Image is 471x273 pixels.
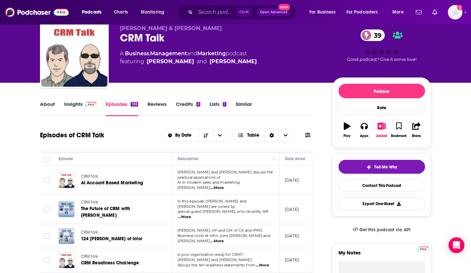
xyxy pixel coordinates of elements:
[120,25,222,31] span: [PERSON_NAME] & [PERSON_NAME]
[376,134,387,138] div: Added
[40,131,104,139] h1: Episodes of CRM Talk
[392,8,404,17] span: More
[177,233,270,243] span: Business Units at Infor, joins [PERSON_NAME] and [PERSON_NAME]
[125,50,149,57] a: Business
[120,58,257,66] span: featuring
[285,233,299,239] p: [DATE]
[161,129,227,142] h2: Choose List sort
[162,133,199,138] button: open menu
[177,180,241,190] span: AI in modern sales and marketing. [PERSON_NAME]
[150,50,187,57] a: Management
[373,118,390,142] button: Added
[195,7,236,18] input: Search podcasts, credits, & more...
[177,228,263,233] span: [PERSON_NAME], VP and GM of CX and IPMC
[177,209,269,214] span: special guest [PERSON_NAME], who recently left
[64,101,97,116] a: InsightsPodchaser Pro
[448,5,462,20] img: User Profile
[232,129,293,142] button: Choose View
[77,7,110,18] button: open menu
[85,102,97,107] img: Podchaser Pro
[367,29,385,41] span: 39
[366,164,372,170] img: tell me why sparkle
[81,230,98,235] span: CRM Talk
[40,101,55,116] a: About
[332,25,431,66] div: 39Good podcast? Give it some love!
[305,7,344,18] button: open menu
[236,101,252,116] a: Similar
[338,84,425,98] button: Follow
[338,250,425,261] label: My Notes
[417,246,429,252] a: Pro website
[187,50,197,57] span: and
[390,118,408,142] button: Bookmark
[360,134,369,138] div: Apps
[197,50,226,57] a: Marketing
[347,57,416,62] span: Good podcast? Give it some love!
[81,200,160,205] a: CRM Talk
[342,7,388,18] button: open menu
[213,129,227,142] button: open menu
[338,160,425,174] button: tell me why sparkleTell Me Why
[449,237,464,253] div: Open Intercom Messenger
[223,102,226,107] div: 1
[109,7,132,18] a: Charts
[388,7,412,18] button: open menu
[199,129,213,142] button: Sort Direction
[338,118,356,142] button: Play
[136,7,173,18] button: open menu
[417,247,429,252] img: Podchaser Pro
[457,5,462,10] svg: Add a profile image
[141,8,164,17] span: Monitoring
[408,118,425,142] button: Share
[236,8,252,17] span: Ctrl K
[82,8,101,17] span: Podcasts
[5,6,69,19] img: Podchaser - Follow, Share and Rate Podcasts
[81,205,160,219] a: The Future of CRM with [PERSON_NAME]
[210,58,257,66] a: Sam Biardo
[59,155,73,163] div: Episode
[177,170,273,180] span: [PERSON_NAME] and [PERSON_NAME] discuss the practical applications of
[391,134,407,138] div: Bookmark
[346,8,378,17] span: For Podcasters
[114,8,128,17] span: Charts
[270,155,278,163] button: Column Actions
[120,50,257,66] div: A podcast
[44,233,50,239] span: Toggle select row
[81,260,139,266] span: CRM Readiness Challenge
[183,5,302,20] div: Search podcasts, credits, & more...
[81,180,160,186] a: AI Account Based Marketing
[448,5,462,20] span: Logged in as bigswing
[176,101,200,116] a: Credits2
[413,7,424,18] a: Show notifications dropdown
[81,254,98,259] span: CRM Talk
[81,254,160,260] a: CRM Talk
[81,236,160,242] a: 124 [PERSON_NAME] of Infor
[260,11,288,14] span: Open Advanced
[81,206,131,218] span: The Future of CRM with [PERSON_NAME]
[374,164,397,170] span: Tell Me Why
[338,179,425,192] a: Contact This Podcast
[44,257,50,263] span: Toggle select row
[430,7,440,18] a: Show notifications dropdown
[177,199,247,209] span: In this episode, [PERSON_NAME] and [PERSON_NAME] are joined by
[309,8,335,17] span: For Business
[106,101,138,116] a: Episodes133
[256,263,269,268] span: ...More
[338,197,425,210] button: Export One-Sheet
[147,58,194,66] a: Steve Chipman
[285,155,305,163] div: Date Aired
[359,227,411,233] span: Get this podcast via API
[81,260,160,266] a: CRM Readiness Challenge
[81,200,98,205] span: CRM Talk
[285,177,299,183] p: [DATE]
[81,230,160,236] a: CRM Talk
[41,21,107,87] img: CRM Talk
[196,102,200,107] div: 2
[285,206,299,212] p: [DATE]
[147,101,167,116] a: Reviews
[448,5,462,20] button: Show profile menu
[177,155,199,163] div: Description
